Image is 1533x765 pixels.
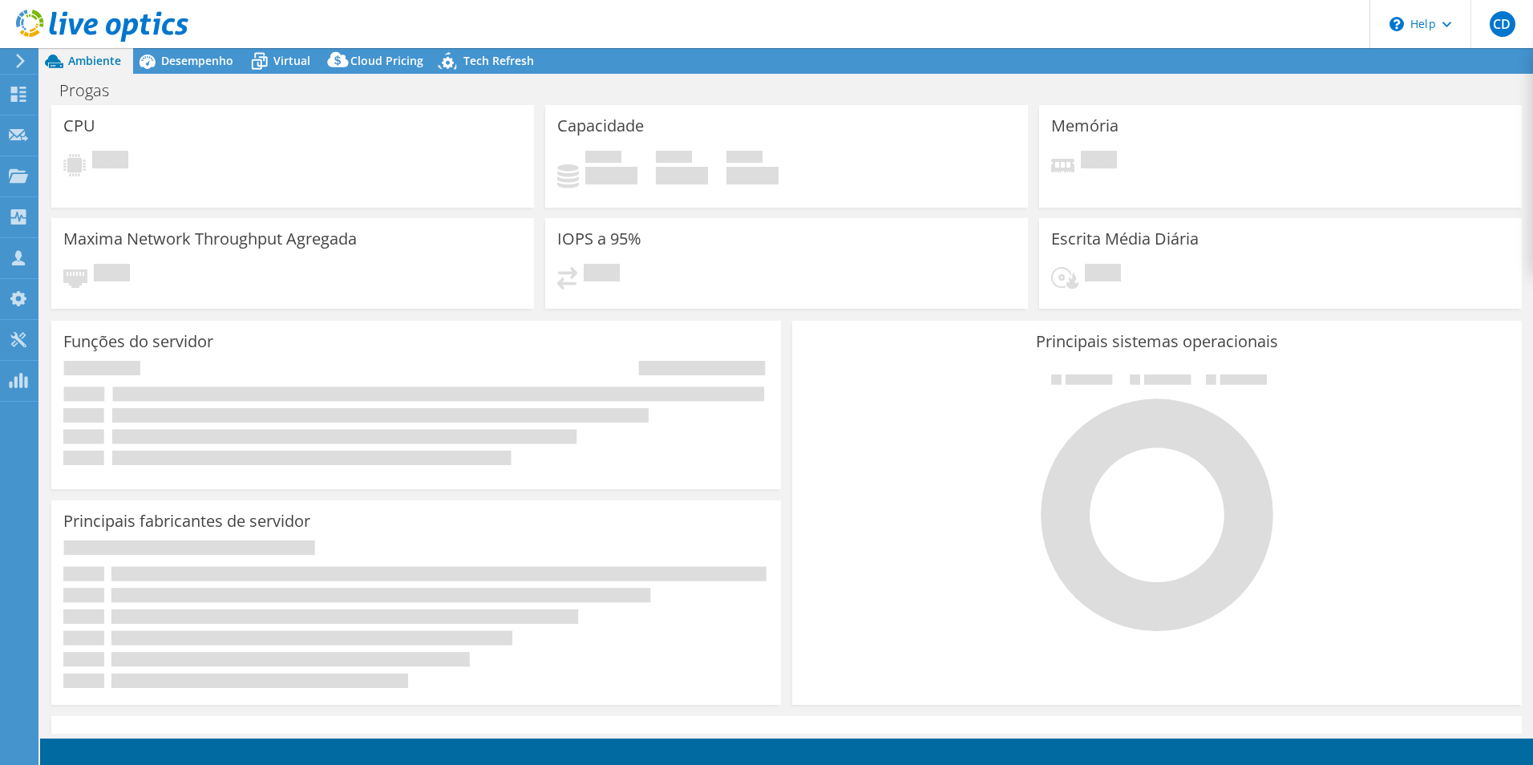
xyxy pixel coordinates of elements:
[656,151,692,167] span: Disponível
[52,82,134,99] h1: Progas
[1051,117,1118,135] h3: Memória
[63,333,213,350] h3: Funções do servidor
[63,117,95,135] h3: CPU
[161,53,233,68] span: Desempenho
[1389,17,1404,31] svg: \n
[463,53,534,68] span: Tech Refresh
[1085,264,1121,285] span: Pendente
[273,53,310,68] span: Virtual
[585,151,621,167] span: Usado
[92,151,128,172] span: Pendente
[656,167,708,184] h4: 0 GiB
[63,230,357,248] h3: Maxima Network Throughput Agregada
[726,167,779,184] h4: 0 GiB
[585,167,637,184] h4: 0 GiB
[1051,230,1199,248] h3: Escrita Média Diária
[584,264,620,285] span: Pendente
[350,53,423,68] span: Cloud Pricing
[557,117,644,135] h3: Capacidade
[804,333,1510,350] h3: Principais sistemas operacionais
[63,512,310,530] h3: Principais fabricantes de servidor
[557,230,641,248] h3: IOPS a 95%
[68,53,121,68] span: Ambiente
[94,264,130,285] span: Pendente
[1490,11,1515,37] span: CD
[726,151,762,167] span: Total
[1081,151,1117,172] span: Pendente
